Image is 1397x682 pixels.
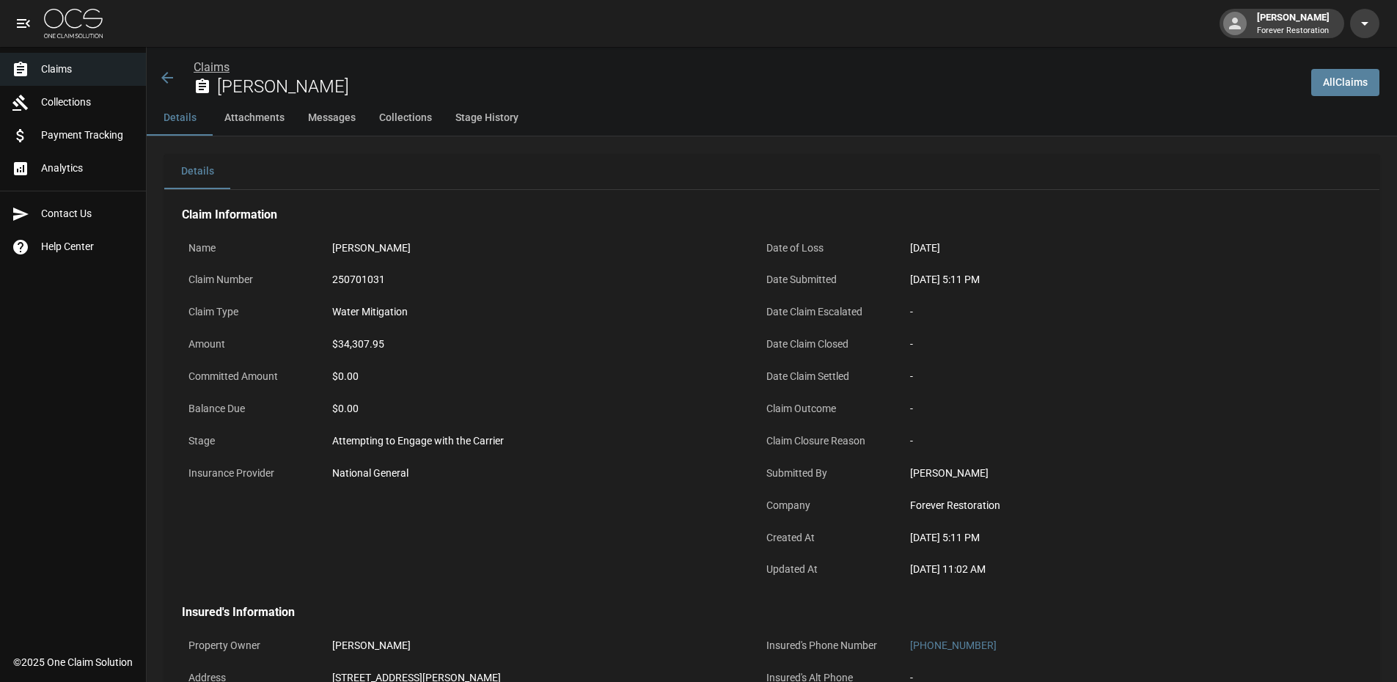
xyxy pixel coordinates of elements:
div: - [910,304,1313,320]
div: [DATE] 5:11 PM [910,530,1313,546]
div: [PERSON_NAME] [910,466,1313,481]
div: [PERSON_NAME] [332,241,736,256]
h2: [PERSON_NAME] [217,76,1299,98]
p: Committed Amount [182,362,314,391]
div: - [910,433,1313,449]
p: Insurance Provider [182,459,314,488]
div: details tabs [164,154,1379,189]
div: [PERSON_NAME] [1251,10,1335,37]
p: Claim Type [182,298,314,326]
p: Submitted By [760,459,892,488]
p: Claim Closure Reason [760,427,892,455]
div: anchor tabs [147,100,1397,136]
span: Analytics [41,161,134,176]
button: open drawer [9,9,38,38]
div: [PERSON_NAME] [332,638,736,653]
div: 250701031 [332,272,736,287]
p: Created At [760,524,892,552]
h4: Insured's Information [182,605,1320,620]
div: $34,307.95 [332,337,736,352]
p: Claim Number [182,265,314,294]
div: - [910,369,1313,384]
div: - [910,337,1313,352]
button: Attachments [213,100,296,136]
div: [DATE] 11:02 AM [910,562,1313,577]
p: Date Submitted [760,265,892,294]
div: Water Mitigation [332,304,736,320]
div: $0.00 [332,369,736,384]
div: Attempting to Engage with the Carrier [332,433,736,449]
button: Messages [296,100,367,136]
div: - [910,401,1313,417]
img: ocs-logo-white-transparent.png [44,9,103,38]
span: Collections [41,95,134,110]
span: Help Center [41,239,134,254]
span: Payment Tracking [41,128,134,143]
p: Forever Restoration [1257,25,1330,37]
p: Company [760,491,892,520]
h4: Claim Information [182,208,1320,222]
div: © 2025 One Claim Solution [13,655,133,670]
a: [PHONE_NUMBER] [910,639,997,651]
p: Date Claim Settled [760,362,892,391]
p: Name [182,234,314,263]
div: Forever Restoration [910,498,1313,513]
button: Stage History [444,100,530,136]
p: Date of Loss [760,234,892,263]
a: AllClaims [1311,69,1379,96]
p: Date Claim Escalated [760,298,892,326]
a: Claims [194,60,230,74]
div: National General [332,466,736,481]
div: $0.00 [332,401,736,417]
span: Claims [41,62,134,77]
p: Property Owner [182,631,314,660]
div: [DATE] 5:11 PM [910,272,1313,287]
button: Details [147,100,213,136]
span: Contact Us [41,206,134,221]
p: Insured's Phone Number [760,631,892,660]
button: Details [164,154,230,189]
p: Updated At [760,555,892,584]
p: Date Claim Closed [760,330,892,359]
p: Amount [182,330,314,359]
p: Stage [182,427,314,455]
div: [DATE] [910,241,1313,256]
p: Balance Due [182,395,314,423]
nav: breadcrumb [194,59,1299,76]
button: Collections [367,100,444,136]
p: Claim Outcome [760,395,892,423]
